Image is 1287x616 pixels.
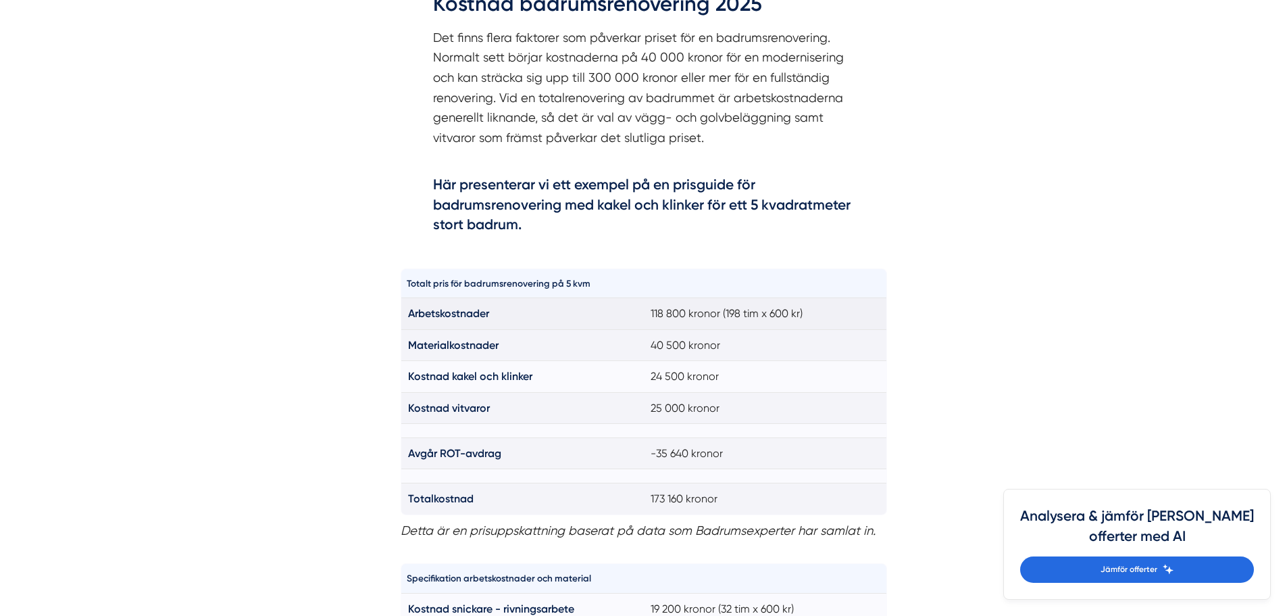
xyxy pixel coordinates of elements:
[433,28,855,168] p: Det finns flera faktorer som påverkar priset för en badrumsrenovering. Normalt sett börjar kostna...
[644,298,887,329] td: 118 800 kronor (198 tim x 600 kr)
[1020,556,1254,583] a: Jämför offerter
[401,269,644,298] th: Totalt pris för badrumsrenovering på 5 kvm
[401,564,644,593] th: Specifikation arbetskostnader och material
[401,523,876,538] em: Detta är en prisuppskattning baserat på data som Badrumsexperter har samlat in.
[408,447,501,460] strong: Avgår ROT-avdrag
[408,370,532,383] strong: Kostnad kakel och klinker
[644,392,887,423] td: 25 000 kronor
[644,483,887,515] td: 173 160 kronor
[1020,506,1254,556] h4: Analysera & jämför [PERSON_NAME] offerter med AI
[644,329,887,360] td: 40 500 kronor
[408,602,574,615] strong: Kostnad snickare - rivningsarbete
[408,307,489,320] strong: Arbetskostnader
[644,438,887,469] td: -35 640 kronor
[644,361,887,392] td: 24 500 kronor
[408,402,490,414] strong: Kostnad vitvaror
[408,492,474,505] strong: Totalkostnad
[433,174,855,239] h4: Här presenterar vi ett exempel på en prisguide för badrumsrenovering med kakel och klinker för et...
[1101,563,1157,576] span: Jämför offerter
[408,339,499,352] strong: Materialkostnader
